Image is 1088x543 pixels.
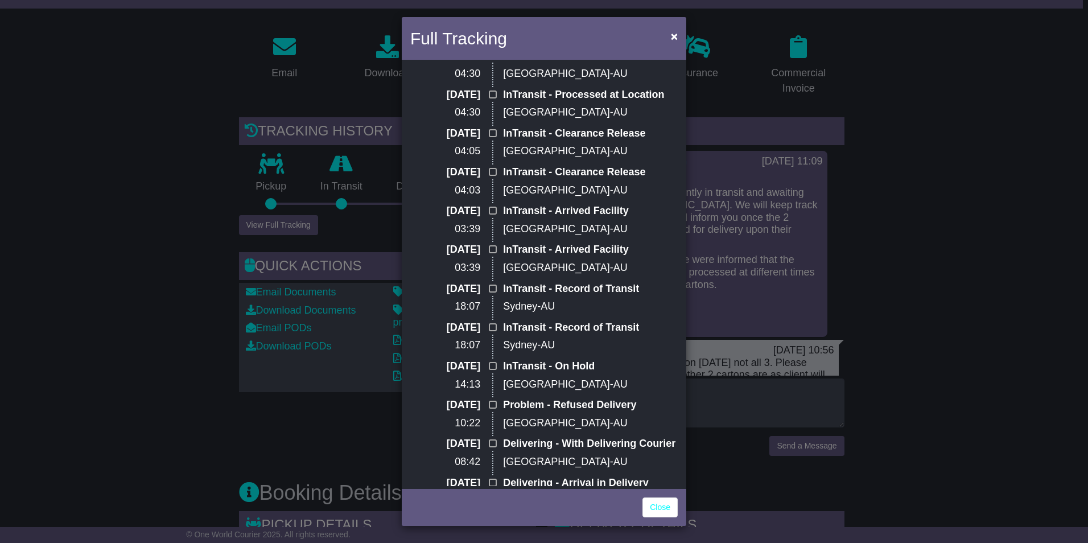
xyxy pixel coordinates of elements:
[410,399,480,412] p: [DATE]
[503,360,678,373] p: InTransit - On Hold
[503,106,678,119] p: [GEOGRAPHIC_DATA]-AU
[410,477,480,489] p: [DATE]
[410,145,480,158] p: 04:05
[503,283,678,295] p: InTransit - Record of Transit
[410,322,480,334] p: [DATE]
[410,223,480,236] p: 03:39
[410,417,480,430] p: 10:22
[410,127,480,140] p: [DATE]
[410,360,480,373] p: [DATE]
[503,379,678,391] p: [GEOGRAPHIC_DATA]-AU
[503,205,678,217] p: InTransit - Arrived Facility
[642,497,678,517] a: Close
[503,244,678,256] p: InTransit - Arrived Facility
[503,438,678,450] p: Delivering - With Delivering Courier
[410,301,480,313] p: 18:07
[503,477,678,501] p: Delivering - Arrival in Delivery Facility
[410,283,480,295] p: [DATE]
[503,339,678,352] p: Sydney-AU
[410,68,480,80] p: 04:30
[671,30,678,43] span: ×
[503,417,678,430] p: [GEOGRAPHIC_DATA]-AU
[410,106,480,119] p: 04:30
[410,89,480,101] p: [DATE]
[410,166,480,179] p: [DATE]
[410,456,480,468] p: 08:42
[410,244,480,256] p: [DATE]
[503,301,678,313] p: Sydney-AU
[503,145,678,158] p: [GEOGRAPHIC_DATA]-AU
[503,399,678,412] p: Problem - Refused Delivery
[410,184,480,197] p: 04:03
[503,127,678,140] p: InTransit - Clearance Release
[503,262,678,274] p: [GEOGRAPHIC_DATA]-AU
[410,26,507,51] h4: Full Tracking
[503,223,678,236] p: [GEOGRAPHIC_DATA]-AU
[503,184,678,197] p: [GEOGRAPHIC_DATA]-AU
[410,339,480,352] p: 18:07
[410,262,480,274] p: 03:39
[665,24,683,48] button: Close
[503,166,678,179] p: InTransit - Clearance Release
[410,205,480,217] p: [DATE]
[503,456,678,468] p: [GEOGRAPHIC_DATA]-AU
[503,68,678,80] p: [GEOGRAPHIC_DATA]-AU
[410,379,480,391] p: 14:13
[410,438,480,450] p: [DATE]
[503,89,678,101] p: InTransit - Processed at Location
[503,322,678,334] p: InTransit - Record of Transit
